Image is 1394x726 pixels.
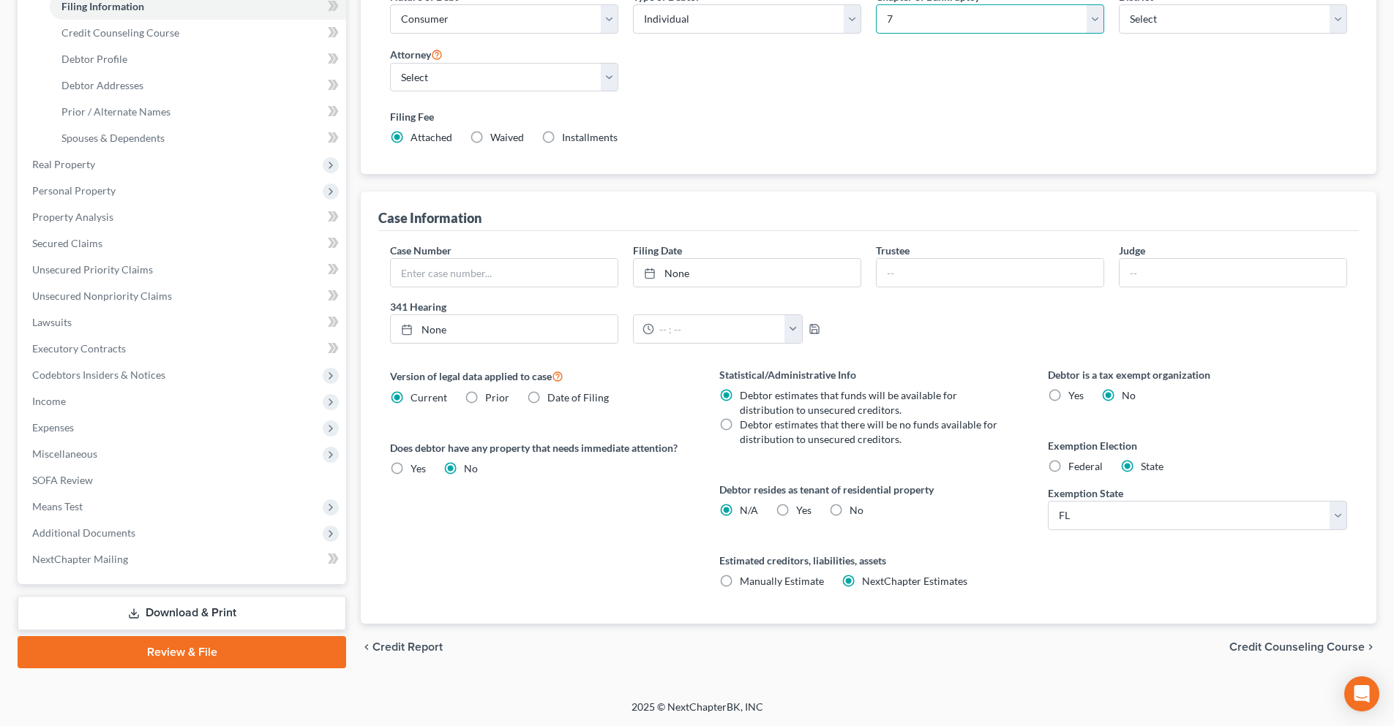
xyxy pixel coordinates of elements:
[1119,243,1145,258] label: Judge
[50,125,346,151] a: Spouses & Dependents
[796,504,812,516] span: Yes
[20,467,346,494] a: SOFA Review
[1068,460,1103,472] span: Federal
[61,132,165,144] span: Spouses & Dependents
[32,368,165,381] span: Codebtors Insiders & Notices
[20,257,346,283] a: Unsecured Priority Claims
[740,418,997,445] span: Debtor estimates that there will be no funds available for distribution to unsecured creditors.
[876,243,910,258] label: Trustee
[740,389,957,416] span: Debtor estimates that funds will be available for distribution to unsecured creditors.
[32,474,93,486] span: SOFA Review
[740,504,758,516] span: N/A
[383,299,869,314] label: 341 Hearing
[32,158,95,170] span: Real Property
[20,336,346,362] a: Executory Contracts
[61,26,179,39] span: Credit Counseling Course
[877,259,1103,287] input: --
[32,421,74,434] span: Expenses
[32,500,83,513] span: Means Test
[61,53,127,65] span: Debtor Profile
[464,462,478,474] span: No
[634,259,861,287] a: None
[547,391,609,404] span: Date of Filing
[562,131,618,143] span: Installments
[61,79,143,91] span: Debtor Addresses
[390,440,689,455] label: Does debtor have any property that needs immediate attention?
[378,209,481,227] div: Case Information
[32,447,97,460] span: Miscellaneous
[32,342,126,355] span: Executory Contracts
[1122,389,1136,401] span: No
[1365,641,1376,653] i: chevron_right
[32,553,128,565] span: NextChapter Mailing
[391,259,618,287] input: Enter case number...
[719,482,1019,497] label: Debtor resides as tenant of residential property
[32,211,113,223] span: Property Analysis
[719,553,1019,568] label: Estimated creditors, liabilities, assets
[1120,259,1346,287] input: --
[32,263,153,276] span: Unsecured Priority Claims
[18,636,346,668] a: Review & File
[18,596,346,630] a: Download & Print
[1344,676,1379,711] div: Open Intercom Messenger
[390,243,451,258] label: Case Number
[1141,460,1163,472] span: State
[50,46,346,72] a: Debtor Profile
[740,575,824,587] span: Manually Estimate
[61,105,170,118] span: Prior / Alternate Names
[32,237,102,249] span: Secured Claims
[850,504,863,516] span: No
[20,309,346,336] a: Lawsuits
[20,204,346,230] a: Property Analysis
[485,391,509,404] span: Prior
[391,315,618,343] a: None
[390,367,689,385] label: Version of legal data applied to case
[1229,641,1365,653] span: Credit Counseling Course
[411,391,447,404] span: Current
[1048,485,1123,501] label: Exemption State
[1048,438,1347,453] label: Exemption Election
[20,230,346,257] a: Secured Claims
[20,546,346,572] a: NextChapter Mailing
[50,99,346,125] a: Prior / Alternate Names
[32,290,172,302] span: Unsecured Nonpriority Claims
[32,395,66,407] span: Income
[654,315,785,343] input: -- : --
[1068,389,1084,401] span: Yes
[20,283,346,309] a: Unsecured Nonpriority Claims
[719,367,1019,382] label: Statistical/Administrative Info
[411,462,426,474] span: Yes
[390,45,443,63] label: Attorney
[361,641,443,653] button: chevron_left Credit Report
[862,575,967,587] span: NextChapter Estimates
[50,20,346,46] a: Credit Counseling Course
[411,131,452,143] span: Attached
[633,243,682,258] label: Filing Date
[32,526,135,539] span: Additional Documents
[390,109,1347,124] label: Filing Fee
[372,641,443,653] span: Credit Report
[32,184,116,197] span: Personal Property
[490,131,524,143] span: Waived
[361,641,372,653] i: chevron_left
[1229,641,1376,653] button: Credit Counseling Course chevron_right
[32,316,72,328] span: Lawsuits
[1048,367,1347,382] label: Debtor is a tax exempt organization
[50,72,346,99] a: Debtor Addresses
[280,700,1114,726] div: 2025 © NextChapterBK, INC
